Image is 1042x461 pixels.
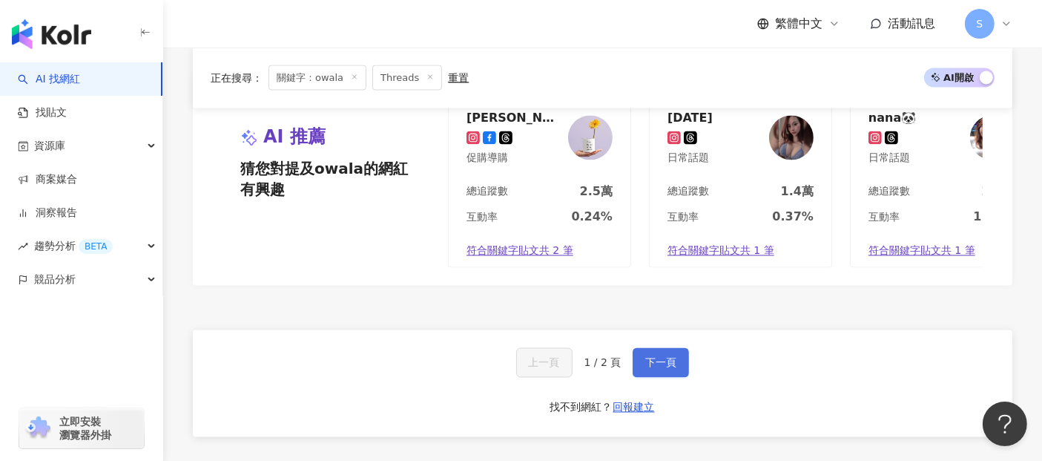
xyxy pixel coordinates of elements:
[613,396,656,419] button: 回報建立
[34,229,113,263] span: 趨勢分析
[568,116,613,160] img: KOL Avatar
[667,151,713,166] div: 日常話題
[12,19,91,49] img: logo
[466,151,563,166] div: 促購導購
[613,402,655,413] span: 回報建立
[466,211,498,226] div: 互動率
[466,111,563,125] div: 艾莉美國生活＆稅務筆記
[633,348,689,378] button: 下一頁
[868,151,916,166] div: 日常話題
[667,211,699,226] div: 互動率
[448,92,631,269] a: [PERSON_NAME]美國生活＆稅務筆記促購導購KOL Avatar總追蹤數2.5萬互動率0.24%符合關鍵字貼文共 2 筆
[18,241,28,252] span: rise
[868,244,975,259] span: 符合關鍵字貼文共 1 筆
[851,235,1032,268] a: 符合關鍵字貼文共 1 筆
[769,116,814,160] img: KOL Avatar
[645,357,676,369] span: 下一頁
[79,239,113,254] div: BETA
[19,408,144,448] a: chrome extension立即安裝 瀏覽器外掛
[550,401,613,416] div: 找不到網紅？
[516,348,573,378] button: 上一頁
[466,185,508,200] div: 總追蹤數
[868,111,916,125] div: nana🐼
[983,402,1027,446] iframe: Help Scout Beacon - Open
[571,209,613,226] div: 0.24%
[667,244,774,259] span: 符合關鍵字貼文共 1 筆
[982,184,1015,200] div: 2.1萬
[211,72,263,84] span: 正在搜尋 ：
[18,105,67,120] a: 找貼文
[649,92,832,269] a: [DATE]日常話題KOL Avatar總追蹤數1.4萬互動率0.37%符合關鍵字貼文共 1 筆
[667,111,713,125] div: 小雪
[868,185,910,200] div: 總追蹤數
[650,235,831,268] a: 符合關鍵字貼文共 1 筆
[868,211,900,226] div: 互動率
[580,184,613,200] div: 2.5萬
[667,185,709,200] div: 總追蹤數
[449,235,630,268] a: 符合關鍵字貼文共 2 筆
[18,206,77,220] a: 洞察報告
[24,416,53,440] img: chrome extension
[240,159,412,200] span: 猜您對提及owala的網紅有興趣
[775,16,822,32] span: 繁體中文
[34,129,65,163] span: 資源庫
[781,184,814,200] div: 1.4萬
[448,72,469,84] div: 重置
[18,172,77,187] a: 商案媒合
[888,16,935,30] span: 活動訊息
[584,357,621,369] span: 1 / 2 頁
[372,65,442,91] span: Threads
[18,72,80,87] a: searchAI 找網紅
[59,415,111,442] span: 立即安裝 瀏覽器外掛
[970,116,1015,160] img: KOL Avatar
[973,209,1015,226] div: 1.19%
[268,65,366,91] span: 關鍵字：owala
[263,125,326,151] span: AI 推薦
[772,209,814,226] div: 0.37%
[850,92,1033,269] a: nana🐼日常話題KOL Avatar總追蹤數2.1萬互動率1.19%符合關鍵字貼文共 1 筆
[466,244,573,259] span: 符合關鍵字貼文共 2 筆
[977,16,983,32] span: S
[34,263,76,296] span: 競品分析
